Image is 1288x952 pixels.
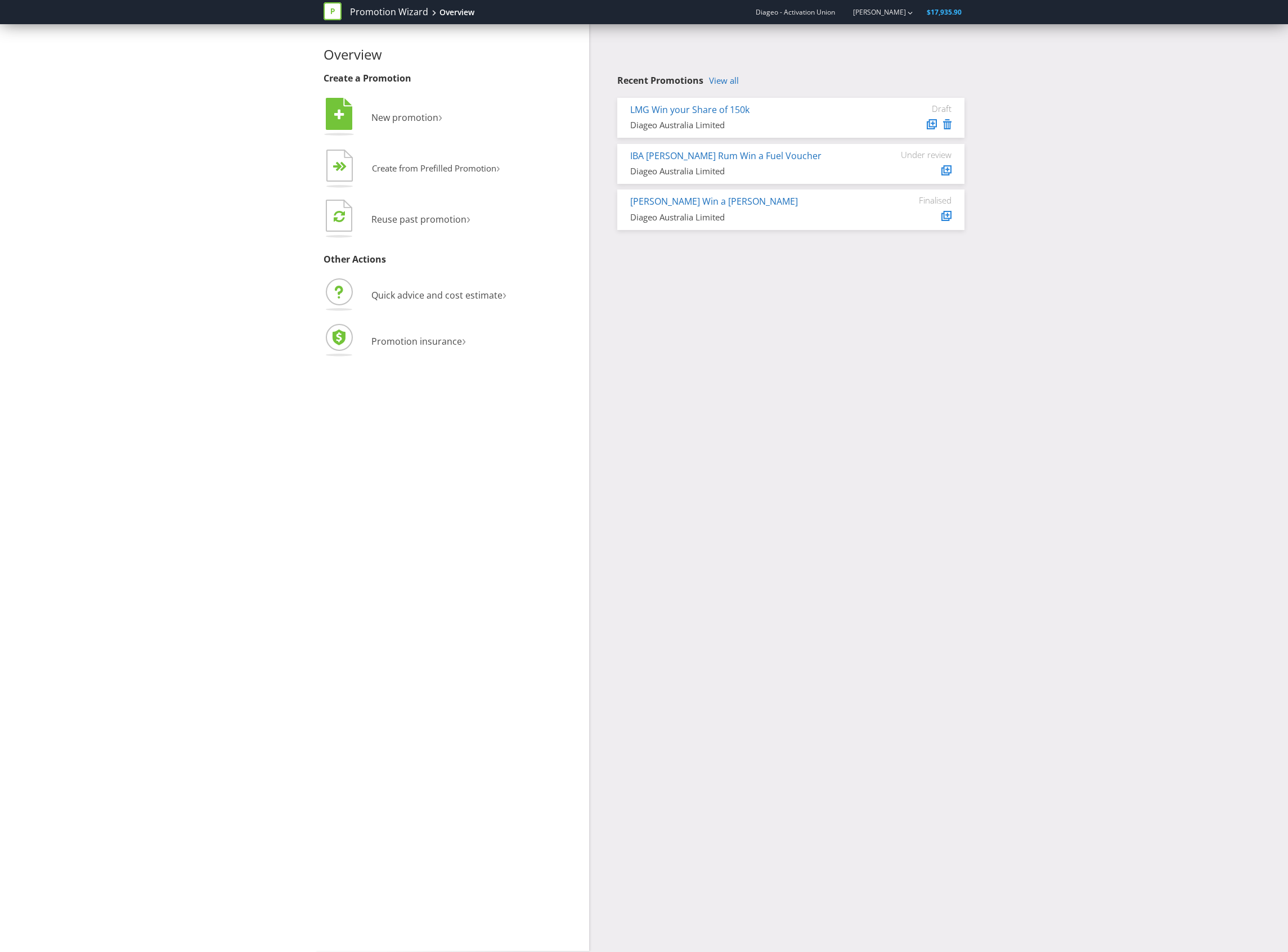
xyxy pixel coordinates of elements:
div: Draft [884,103,952,114]
span: $17,935.90 [927,7,962,17]
span: Quick advice and cost estimate [371,289,502,301]
div: Finalised [884,195,952,205]
span: Diageo - Activation Union [756,7,835,17]
div: Diageo Australia Limited [630,119,867,131]
tspan:  [334,210,345,223]
div: Overview [439,7,474,18]
h3: Other Actions [324,255,581,265]
a: Promotion insurance› [324,335,466,348]
span: › [462,331,466,349]
a: IBA [PERSON_NAME] Rum Win a Fuel Voucher [630,150,822,162]
a: LMG Win your Share of 150k [630,103,750,116]
span: › [496,159,500,176]
a: Quick advice and cost estimate› [324,289,506,301]
span: › [438,107,442,125]
span: › [466,209,470,227]
a: [PERSON_NAME] Win a [PERSON_NAME] [630,195,798,207]
tspan:  [340,161,347,172]
span: Create from Prefilled Promotion [372,163,496,174]
span: › [502,285,506,303]
tspan:  [334,109,344,121]
h2: Overview [324,47,581,62]
span: Reuse past promotion [371,213,466,225]
a: Promotion Wizard [350,6,428,19]
div: Diageo Australia Limited [630,165,867,177]
span: Promotion insurance [371,335,462,348]
span: Recent Promotions [617,74,703,87]
a: View all [709,76,739,85]
h3: Create a Promotion [324,74,581,84]
button: Create from Prefilled Promotion› [324,147,501,192]
div: Diageo Australia Limited [630,211,867,223]
a: [PERSON_NAME] [842,7,906,17]
div: Under review [884,150,952,160]
span: New promotion [371,111,438,124]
